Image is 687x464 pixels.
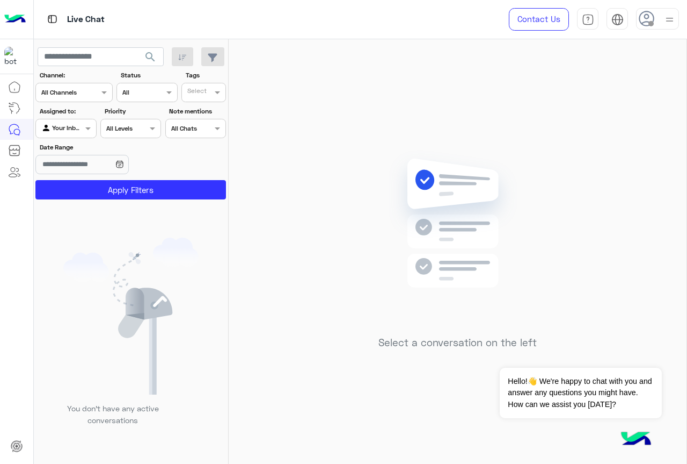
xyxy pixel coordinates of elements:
p: You don’t have any active conversations [59,403,167,426]
button: Apply Filters [35,180,226,199]
img: empty users [63,238,199,395]
p: Live Chat [67,12,105,27]
h5: Select a conversation on the left [378,337,537,349]
label: Date Range [40,142,160,152]
label: Tags [186,70,225,80]
div: Select [186,86,207,98]
label: Status [121,70,176,80]
label: Priority [105,106,160,116]
span: Hello!👋 We're happy to chat with you and answer any questions you might have. How can we assist y... [500,368,661,418]
img: tab [611,13,624,26]
label: Channel: [40,70,112,80]
a: tab [577,8,598,31]
img: tab [582,13,594,26]
img: Logo [4,8,26,31]
img: 1403182699927242 [4,47,24,66]
span: search [144,51,157,63]
button: search [137,47,164,70]
label: Note mentions [169,106,224,116]
img: tab [46,12,59,26]
img: hulul-logo.png [617,421,655,459]
a: Contact Us [509,8,569,31]
img: profile [663,13,676,26]
img: no messages [380,150,535,329]
label: Assigned to: [40,106,95,116]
